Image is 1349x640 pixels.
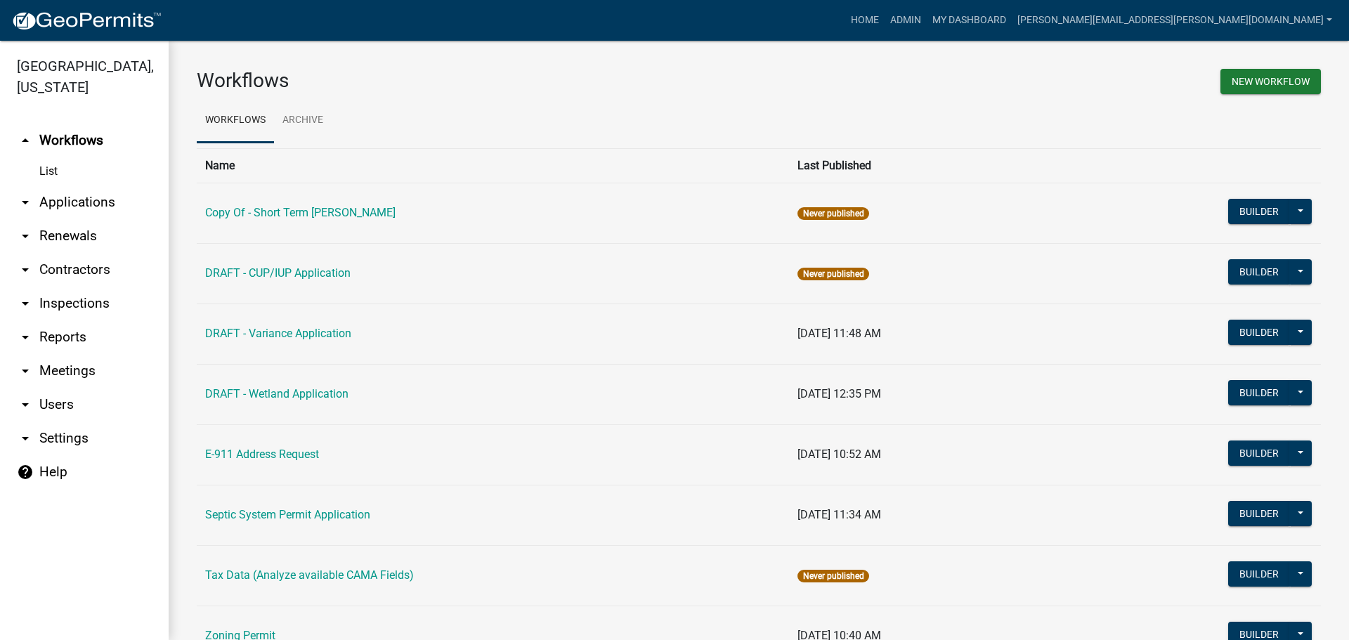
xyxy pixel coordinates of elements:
i: arrow_drop_down [17,430,34,447]
i: arrow_drop_down [17,363,34,379]
th: Name [197,148,789,183]
a: DRAFT - CUP/IUP Application [205,266,351,280]
button: Builder [1228,199,1290,224]
a: Septic System Permit Application [205,508,370,521]
a: My Dashboard [927,7,1012,34]
a: Copy Of - Short Term [PERSON_NAME] [205,206,396,219]
button: Builder [1228,501,1290,526]
i: arrow_drop_up [17,132,34,149]
span: [DATE] 12:35 PM [797,387,881,400]
button: Builder [1228,561,1290,587]
i: arrow_drop_down [17,396,34,413]
button: Builder [1228,259,1290,285]
span: [DATE] 10:52 AM [797,448,881,461]
a: Admin [885,7,927,34]
h3: Workflows [197,69,748,93]
i: arrow_drop_down [17,329,34,346]
th: Last Published [789,148,1053,183]
button: Builder [1228,380,1290,405]
button: New Workflow [1220,69,1321,94]
span: [DATE] 11:48 AM [797,327,881,340]
a: E-911 Address Request [205,448,319,461]
button: Builder [1228,440,1290,466]
span: [DATE] 11:34 AM [797,508,881,521]
a: Home [845,7,885,34]
a: DRAFT - Variance Application [205,327,351,340]
button: Builder [1228,320,1290,345]
i: arrow_drop_down [17,261,34,278]
a: Archive [274,98,332,143]
i: arrow_drop_down [17,194,34,211]
a: DRAFT - Wetland Application [205,387,348,400]
i: help [17,464,34,481]
a: Tax Data (Analyze available CAMA Fields) [205,568,414,582]
a: [PERSON_NAME][EMAIL_ADDRESS][PERSON_NAME][DOMAIN_NAME] [1012,7,1338,34]
i: arrow_drop_down [17,228,34,244]
a: Workflows [197,98,274,143]
span: Never published [797,207,868,220]
span: Never published [797,268,868,280]
span: Never published [797,570,868,582]
i: arrow_drop_down [17,295,34,312]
